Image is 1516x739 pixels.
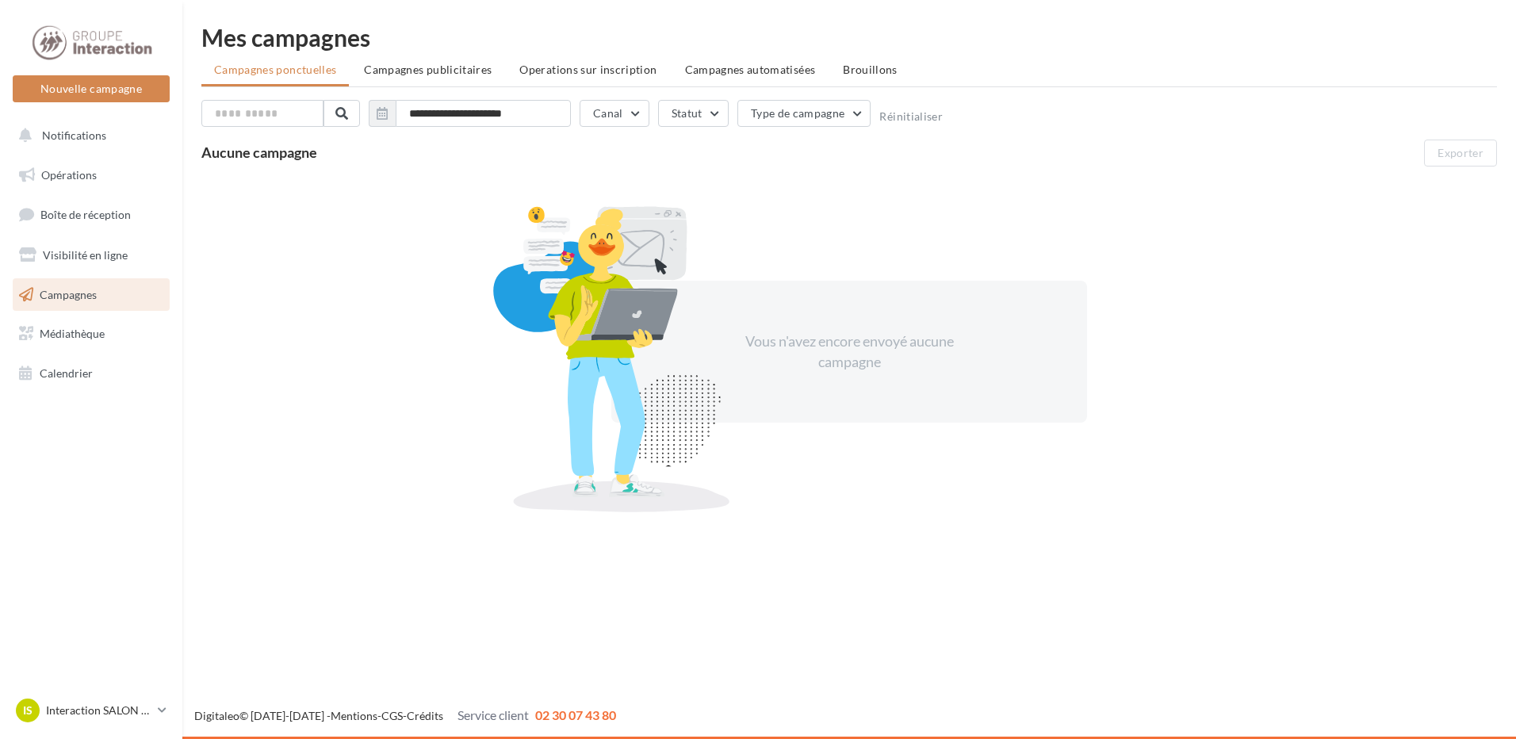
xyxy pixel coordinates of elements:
a: Digitaleo [194,709,239,722]
p: Interaction SALON DE PROVENCE [46,703,151,718]
button: Notifications [10,119,167,152]
a: Visibilité en ligne [10,239,173,272]
span: Operations sur inscription [519,63,657,76]
button: Type de campagne [737,100,871,127]
button: Exporter [1424,140,1497,167]
a: Opérations [10,159,173,192]
span: Médiathèque [40,327,105,340]
button: Réinitialiser [879,110,943,123]
span: Notifications [42,128,106,142]
span: Campagnes publicitaires [364,63,492,76]
a: Crédits [407,709,443,722]
span: Campagnes automatisées [685,63,816,76]
a: Campagnes [10,278,173,312]
span: Campagnes [40,287,97,301]
div: Vous n'avez encore envoyé aucune campagne [713,331,986,372]
button: Canal [580,100,649,127]
span: © [DATE]-[DATE] - - - [194,709,616,722]
span: Calendrier [40,366,93,380]
a: IS Interaction SALON DE PROVENCE [13,695,170,726]
span: Brouillons [843,63,898,76]
span: IS [23,703,33,718]
span: Opérations [41,168,97,182]
a: CGS [381,709,403,722]
span: Boîte de réception [40,208,131,221]
span: Aucune campagne [201,144,317,161]
a: Mentions [331,709,377,722]
span: Service client [457,707,529,722]
a: Boîte de réception [10,197,173,232]
button: Statut [658,100,729,127]
span: Visibilité en ligne [43,248,128,262]
button: Nouvelle campagne [13,75,170,102]
a: Médiathèque [10,317,173,350]
a: Calendrier [10,357,173,390]
span: 02 30 07 43 80 [535,707,616,722]
div: Mes campagnes [201,25,1497,49]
